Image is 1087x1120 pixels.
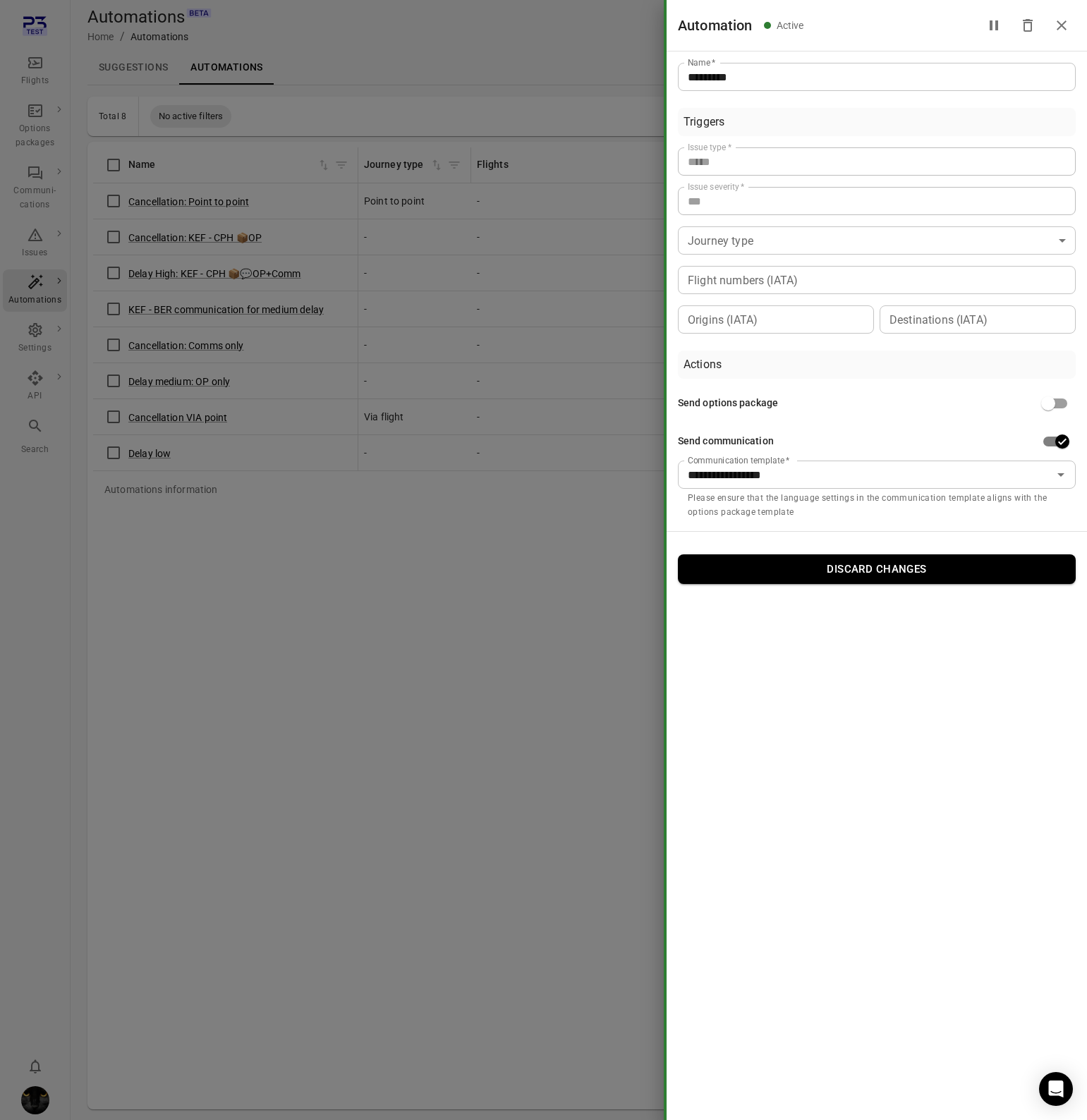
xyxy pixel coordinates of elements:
[678,554,1076,584] button: Discard changes
[688,181,745,193] label: Issue severity
[777,18,804,32] div: Active
[1047,11,1076,39] button: Close drawer
[678,434,774,449] div: Send communication
[688,492,1066,520] p: Please ensure that the language settings in the communication template aligns with the options pa...
[688,56,716,68] label: Name
[678,396,778,411] div: Send options package
[1051,465,1071,485] button: Open
[684,356,722,373] div: Actions
[688,141,731,153] label: Issue type
[688,454,789,466] label: Communication template
[980,11,1008,39] button: Pause
[684,114,724,130] div: Triggers
[1014,11,1042,39] button: Delete
[1039,1072,1073,1106] div: Open Intercom Messenger
[678,14,753,37] h1: Automation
